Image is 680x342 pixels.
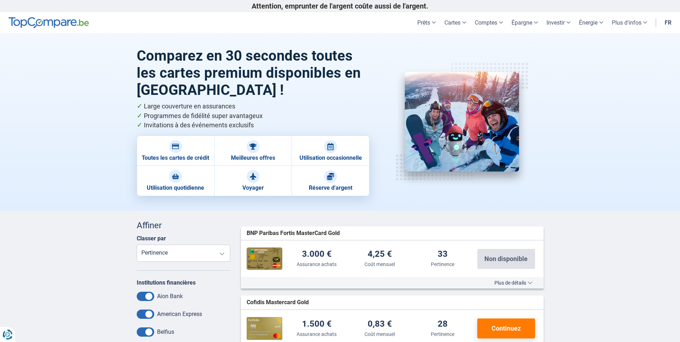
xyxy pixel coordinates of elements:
label: Aion Bank [157,293,183,300]
a: Utilisation occasionnelle Utilisation occasionnelle [292,136,369,166]
a: Investir [542,12,575,33]
li: Programmes de fidélité super avantageux [137,111,370,121]
img: Utilisation quotidienne [172,173,179,180]
div: Pertinence [431,261,454,268]
img: BNP Paribas Fortis [247,247,282,270]
button: Non disponible [477,249,535,269]
div: 0,83 € [368,320,392,329]
img: Toutes les cartes de crédit [172,143,179,150]
a: Comptes [470,12,507,33]
div: 28 [438,320,448,329]
img: Cartes Premium [405,72,519,172]
button: Continuez [477,318,535,338]
a: Meilleures offres Meilleures offres [214,136,292,166]
div: Pertinence [431,331,454,338]
a: Utilisation quotidienne Utilisation quotidienne [137,166,214,196]
div: 3.000 € [302,250,332,259]
a: Cartes [440,12,470,33]
div: 33 [438,250,448,259]
a: Épargne [507,12,542,33]
img: Meilleures offres [250,143,257,150]
img: Utilisation occasionnelle [327,143,334,150]
a: fr [660,12,676,33]
span: Continuez [492,325,521,332]
a: Toutes les cartes de crédit Toutes les cartes de crédit [137,136,214,166]
img: TopCompare [9,17,89,29]
span: Non disponible [484,256,528,262]
div: 4,25 € [368,250,392,259]
a: Plus d'infos [608,12,651,33]
span: BNP Paribas Fortis MasterCard Gold [247,229,340,238]
a: Énergie [575,12,608,33]
button: Plus de détails [489,280,538,286]
label: Institutions financières [137,279,196,286]
img: Voyager [250,173,257,180]
label: Classer par [137,235,166,242]
h1: Comparez en 30 secondes toutes les cartes premium disponibles en [GEOGRAPHIC_DATA] ! [137,47,370,99]
div: 1.500 € [302,320,332,329]
label: Belfius [157,328,174,335]
a: Voyager Voyager [214,166,292,196]
div: Coût mensuel [364,331,395,338]
a: Réserve d'argent Réserve d'argent [292,166,369,196]
img: Réserve d'argent [327,173,334,180]
img: Cofidis [247,317,282,340]
label: American Express [157,311,202,317]
div: Coût mensuel [364,261,395,268]
span: Cofidis Mastercard Gold [247,298,309,307]
div: Affiner [137,219,231,231]
div: Assurance achats [297,331,337,338]
li: Large couverture en assurances [137,102,370,111]
span: Plus de détails [494,280,533,285]
a: Prêts [413,12,440,33]
p: Attention, emprunter de l'argent coûte aussi de l'argent. [137,2,544,10]
li: Invitations à des événements exclusifs [137,121,370,130]
div: Assurance achats [297,261,337,268]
